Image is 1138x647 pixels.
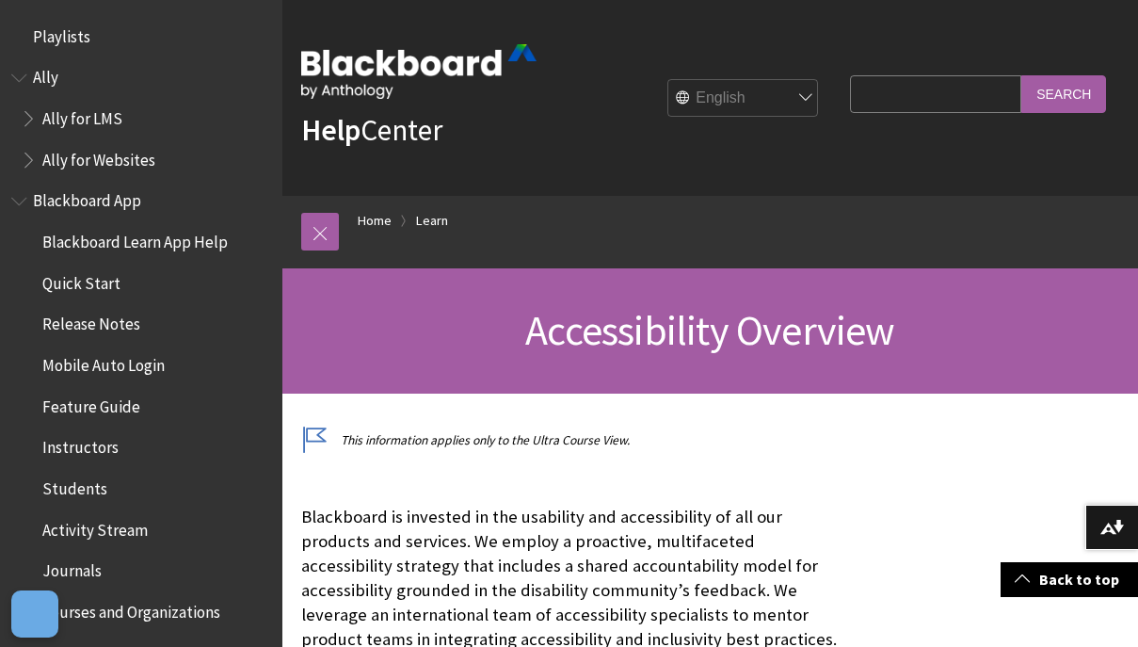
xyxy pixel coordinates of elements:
a: Back to top [1001,562,1138,597]
span: Instructors [42,432,119,458]
span: Quick Start [42,267,120,293]
span: Ally [33,62,58,88]
span: Blackboard App [33,186,141,211]
select: Site Language Selector [668,80,819,118]
span: Playlists [33,21,90,46]
nav: Book outline for Anthology Ally Help [11,62,271,176]
a: Learn [416,209,448,233]
span: Blackboard Learn App Help [42,226,228,251]
span: Ally for LMS [42,103,122,128]
img: Blackboard by Anthology [301,44,537,99]
p: This information applies only to the Ultra Course View. [301,431,841,449]
a: Home [358,209,392,233]
a: HelpCenter [301,111,442,149]
span: Courses and Organizations [42,596,220,622]
button: Open Preferences [11,590,58,638]
input: Search [1021,75,1106,112]
span: Ally for Websites [42,144,155,170]
span: Mobile Auto Login [42,349,165,375]
span: Students [42,473,107,498]
nav: Book outline for Playlists [11,21,271,53]
span: Feature Guide [42,391,140,416]
span: Activity Stream [42,514,148,540]
span: Journals [42,556,102,581]
span: Accessibility Overview [525,304,894,356]
strong: Help [301,111,361,149]
span: Release Notes [42,309,140,334]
